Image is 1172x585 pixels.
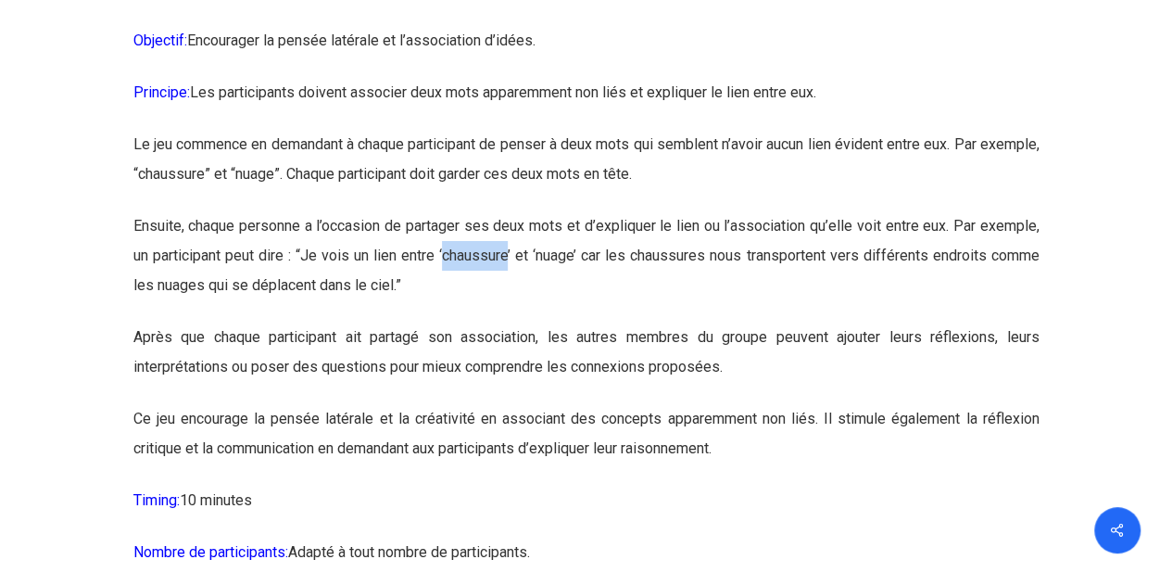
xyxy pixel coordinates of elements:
p: Encourager la pensée latérale et l’association d’idées. [133,26,1040,78]
span: Nombre de participants: [133,543,288,561]
span: Objectif: [133,32,187,49]
p: Ce jeu encourage la pensée latérale et la créativité en associant des concepts apparemment non li... [133,404,1040,486]
span: Principe: [133,83,190,101]
span: Timing: [133,491,180,509]
p: Après que chaque participant ait partagé son association, les autres membres du groupe peuvent aj... [133,323,1040,404]
p: Le jeu commence en demandant à chaque participant de penser à deux mots qui semblent n’avoir aucu... [133,130,1040,211]
p: Ensuite, chaque personne a l’occasion de partager ses deux mots et d’expliquer le lien ou l’assoc... [133,211,1040,323]
p: Les participants doivent associer deux mots apparemment non liés et expliquer le lien entre eux. [133,78,1040,130]
p: 10 minutes [133,486,1040,538]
